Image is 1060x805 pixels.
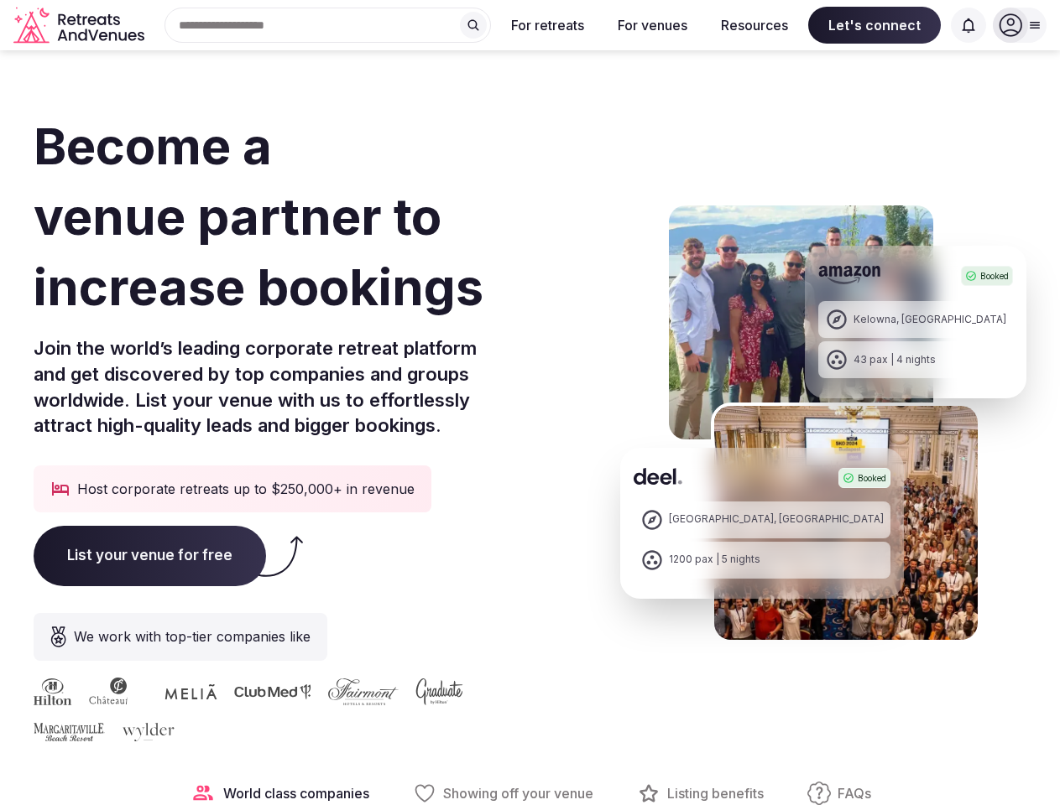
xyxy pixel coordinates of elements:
[838,468,890,488] div: Booked
[666,202,936,443] img: Amazon Kelowna Retreat
[669,512,884,527] div: [GEOGRAPHIC_DATA], [GEOGRAPHIC_DATA]
[34,111,607,322] h1: Become a venue partner to increase bookings
[13,7,148,44] svg: Retreats and Venues company logo
[443,784,593,802] span: Showing off your venue
[854,353,936,367] div: 43 pax | 4 nights
[667,784,764,802] span: Listing benefits
[13,7,148,44] a: Visit the homepage
[838,784,871,802] span: FAQs
[808,7,941,44] span: Let's connect
[711,402,981,643] img: Deel Spain Retreat
[34,613,327,661] div: We work with top-tier companies like
[498,7,598,44] button: For retreats
[604,7,701,44] button: For venues
[34,547,266,563] a: List your venue for free
[854,313,1006,327] div: Kelowna, [GEOGRAPHIC_DATA]
[223,784,369,802] span: World class companies
[34,335,607,439] p: Join the world’s leading corporate retreat platform and get discovered by top companies and group...
[669,553,760,567] div: 1200 pax | 5 nights
[34,465,431,512] div: Host corporate retreats up to $250,000+ in revenue
[708,7,802,44] button: Resources
[34,526,266,586] span: List your venue for free
[961,266,1013,286] div: Booked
